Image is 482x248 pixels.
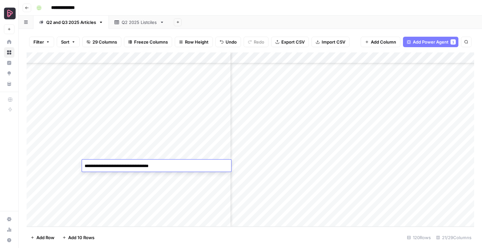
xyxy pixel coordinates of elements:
span: Add 10 Rows [68,234,94,241]
a: Settings [4,214,14,224]
a: Q2 2025 Listciles [109,16,170,29]
span: Filter [33,39,44,45]
span: Sort [61,39,70,45]
a: Browse [4,47,14,58]
a: Q2 and Q3 2025 Articles [33,16,109,29]
img: Preply Business Logo [4,8,16,19]
button: Export CSV [271,37,309,47]
a: Insights [4,58,14,68]
button: Help + Support [4,235,14,245]
button: Add 10 Rows [58,232,98,243]
button: Add Power Agent1 [403,37,458,47]
button: Undo [215,37,241,47]
div: 1 [451,39,456,45]
span: Undo [226,39,237,45]
span: Row Height [185,39,209,45]
div: 21/29 Columns [433,232,474,243]
span: Redo [254,39,264,45]
div: Q2 and Q3 2025 Articles [46,19,96,26]
span: Import CSV [322,39,345,45]
button: Add Row [27,232,58,243]
div: Q2 2025 Listciles [122,19,157,26]
button: Filter [29,37,54,47]
span: Freeze Columns [134,39,168,45]
a: Your Data [4,79,14,89]
span: Add Power Agent [413,39,449,45]
button: Workspace: Preply Business [4,5,14,22]
div: 120 Rows [404,232,433,243]
a: Home [4,37,14,47]
button: Add Column [361,37,400,47]
button: 29 Columns [82,37,121,47]
button: Freeze Columns [124,37,172,47]
span: 1 [452,39,454,45]
a: Usage [4,224,14,235]
span: Add Column [371,39,396,45]
button: Row Height [175,37,213,47]
button: Redo [244,37,269,47]
span: Export CSV [281,39,305,45]
button: Import CSV [311,37,350,47]
span: 29 Columns [92,39,117,45]
button: Sort [57,37,80,47]
a: Opportunities [4,68,14,79]
span: Add Row [36,234,54,241]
